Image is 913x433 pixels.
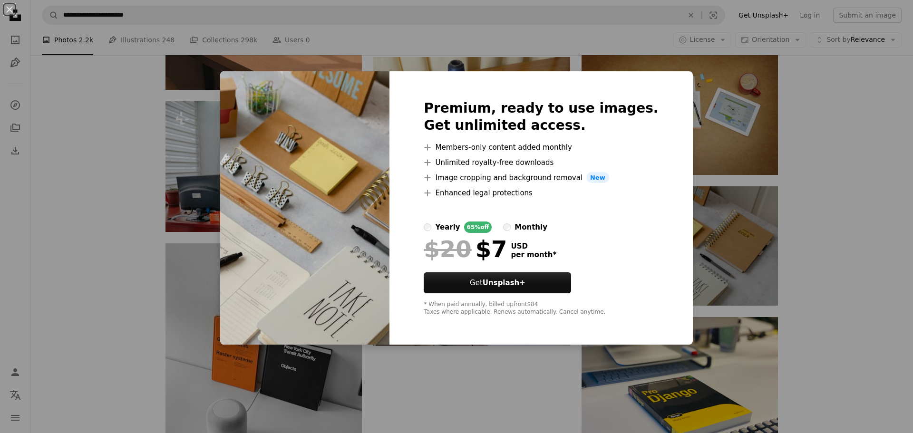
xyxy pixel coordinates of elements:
li: Members-only content added monthly [424,142,658,153]
strong: Unsplash+ [483,279,525,287]
h2: Premium, ready to use images. Get unlimited access. [424,100,658,134]
div: 65% off [464,221,492,233]
div: * When paid annually, billed upfront $84 Taxes where applicable. Renews automatically. Cancel any... [424,301,658,316]
button: GetUnsplash+ [424,272,571,293]
li: Unlimited royalty-free downloads [424,157,658,168]
div: monthly [515,221,547,233]
span: per month * [511,250,556,259]
span: $20 [424,237,471,261]
span: New [586,172,609,183]
input: monthly [503,223,511,231]
img: premium_photo-1706189732094-761219259b7f [220,71,389,345]
span: USD [511,242,556,250]
input: yearly65%off [424,223,431,231]
div: $7 [424,237,507,261]
li: Image cropping and background removal [424,172,658,183]
li: Enhanced legal protections [424,187,658,199]
div: yearly [435,221,460,233]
